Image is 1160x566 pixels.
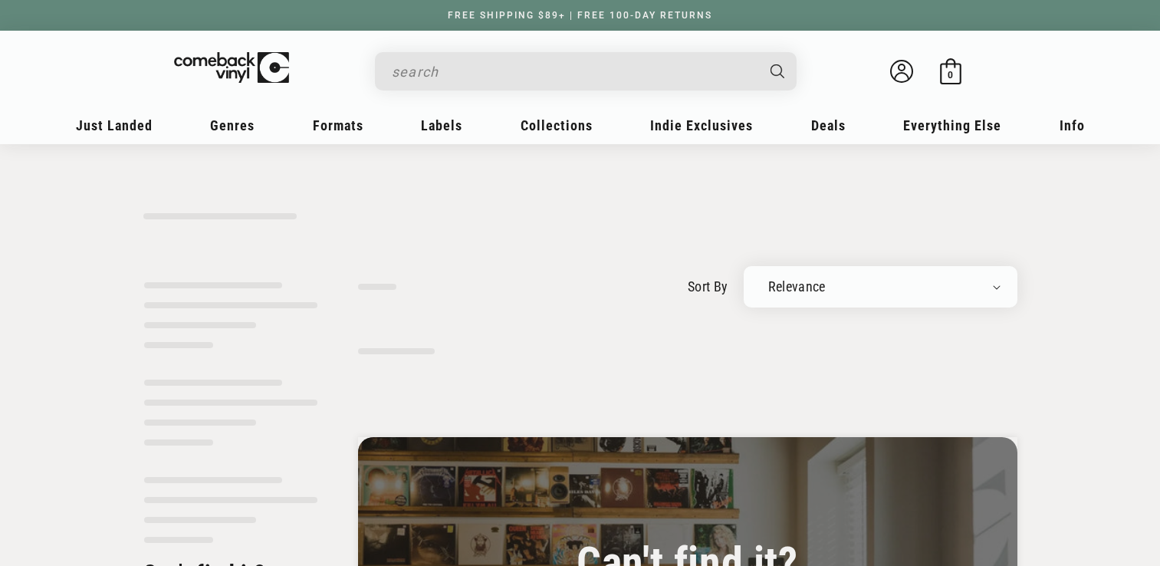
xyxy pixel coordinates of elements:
span: Just Landed [76,117,153,133]
a: FREE SHIPPING $89+ | FREE 100-DAY RETURNS [432,10,728,21]
span: Collections [521,117,593,133]
input: search [392,56,755,87]
span: Genres [210,117,255,133]
span: Formats [313,117,363,133]
span: 0 [948,69,953,81]
span: Indie Exclusives [650,117,753,133]
span: Deals [811,117,846,133]
div: Search [375,52,797,90]
button: Search [757,52,798,90]
span: Labels [421,117,462,133]
span: Info [1060,117,1085,133]
span: Everything Else [903,117,1001,133]
label: sort by [688,276,728,297]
